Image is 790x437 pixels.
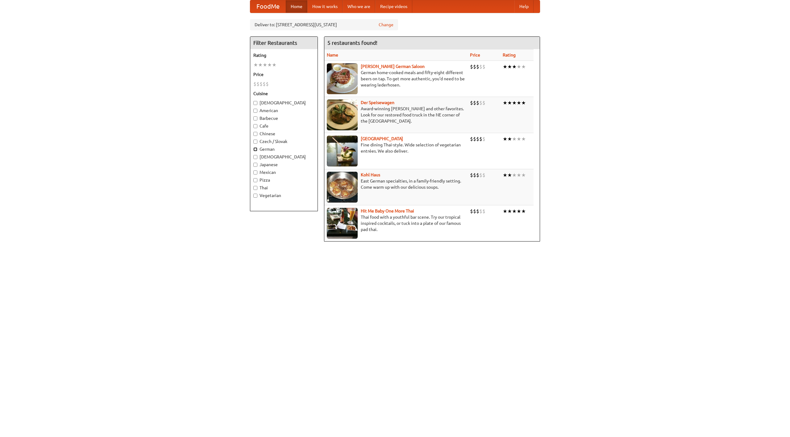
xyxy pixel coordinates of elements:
li: ★ [517,99,521,106]
li: $ [482,172,485,179]
label: Barbecue [253,115,314,121]
li: ★ [253,61,258,68]
a: Change [379,22,393,28]
li: ★ [267,61,272,68]
li: ★ [507,99,512,106]
li: ★ [503,136,507,142]
a: Hit Me Baby One More Thai [361,208,414,213]
li: $ [476,136,479,142]
img: speisewagen.jpg [327,99,358,130]
b: Kohl Haus [361,172,380,177]
li: $ [476,208,479,215]
a: Rating [503,53,516,57]
li: $ [479,99,482,106]
li: ★ [503,99,507,106]
li: $ [470,63,473,70]
input: German [253,147,257,151]
h5: Rating [253,52,314,58]
input: Mexican [253,170,257,174]
img: satay.jpg [327,136,358,166]
li: ★ [503,63,507,70]
h4: Filter Restaurants [250,37,318,49]
label: Mexican [253,169,314,175]
li: $ [266,81,269,87]
input: Barbecue [253,116,257,120]
li: $ [476,63,479,70]
li: $ [479,63,482,70]
li: ★ [512,63,517,70]
li: $ [473,63,476,70]
a: [PERSON_NAME] German Saloon [361,64,425,69]
li: ★ [512,136,517,142]
li: ★ [517,172,521,179]
input: Vegetarian [253,194,257,198]
p: Award-winning [PERSON_NAME] and other favorites. Look for our restored food truck in the NE corne... [327,106,465,124]
label: American [253,107,314,114]
li: $ [473,99,476,106]
li: ★ [503,172,507,179]
li: ★ [507,136,512,142]
li: ★ [517,136,521,142]
li: $ [473,172,476,179]
li: $ [479,172,482,179]
li: $ [470,136,473,142]
input: Pizza [253,178,257,182]
label: Pizza [253,177,314,183]
li: ★ [521,172,526,179]
li: $ [470,172,473,179]
li: ★ [503,208,507,215]
li: $ [263,81,266,87]
img: esthers.jpg [327,63,358,94]
a: Der Speisewagen [361,100,394,105]
li: $ [479,208,482,215]
li: ★ [517,63,521,70]
div: Deliver to: [STREET_ADDRESS][US_STATE] [250,19,398,30]
li: ★ [521,99,526,106]
li: ★ [521,136,526,142]
p: German home-cooked meals and fifty-eight different beers on tap. To get more authentic, you'd nee... [327,69,465,88]
ng-pluralize: 5 restaurants found! [327,40,377,46]
li: ★ [258,61,263,68]
label: German [253,146,314,152]
a: Name [327,53,338,57]
label: Cafe [253,123,314,129]
a: [GEOGRAPHIC_DATA] [361,136,403,141]
img: babythai.jpg [327,208,358,239]
input: Czech / Slovak [253,140,257,144]
a: Price [470,53,480,57]
li: ★ [272,61,276,68]
p: Thai food with a youthful bar scene. Try our tropical inspired cocktails, or tuck into a plate of... [327,214,465,233]
input: [DEMOGRAPHIC_DATA] [253,155,257,159]
li: ★ [512,99,517,106]
input: Chinese [253,132,257,136]
input: American [253,109,257,113]
p: East German specialties, in a family-friendly setting. Come warm up with our delicious soups. [327,178,465,190]
h5: Cuisine [253,90,314,97]
p: Fine dining Thai-style. Wide selection of vegetarian entrées. We also deliver. [327,142,465,154]
li: $ [476,172,479,179]
img: kohlhaus.jpg [327,172,358,203]
li: $ [482,99,485,106]
label: Thai [253,185,314,191]
label: Chinese [253,131,314,137]
li: ★ [521,63,526,70]
li: ★ [521,208,526,215]
li: $ [256,81,260,87]
li: ★ [507,63,512,70]
li: $ [470,99,473,106]
li: $ [482,136,485,142]
a: How it works [307,0,343,13]
li: $ [482,208,485,215]
a: Home [286,0,307,13]
li: ★ [512,172,517,179]
input: [DEMOGRAPHIC_DATA] [253,101,257,105]
a: Recipe videos [375,0,412,13]
input: Japanese [253,163,257,167]
label: [DEMOGRAPHIC_DATA] [253,100,314,106]
input: Thai [253,186,257,190]
li: ★ [507,208,512,215]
